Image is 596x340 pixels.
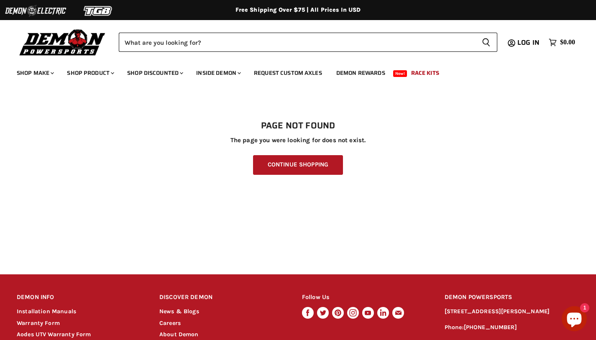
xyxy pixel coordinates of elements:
[67,3,130,19] img: TGB Logo 2
[119,33,475,52] input: Search
[405,64,445,82] a: Race Kits
[17,137,579,144] p: The page you were looking for does not exist.
[10,64,59,82] a: Shop Make
[393,70,407,77] span: New!
[17,308,76,315] a: Installation Manuals
[61,64,119,82] a: Shop Product
[302,288,429,307] h2: Follow Us
[445,288,579,307] h2: DEMON POWERSPORTS
[17,320,60,327] a: Warranty Form
[445,323,579,332] p: Phone:
[159,288,286,307] h2: DISCOVER DEMON
[514,39,545,46] a: Log in
[253,155,343,175] a: Continue Shopping
[464,324,517,331] a: [PHONE_NUMBER]
[190,64,246,82] a: Inside Demon
[17,121,579,131] h1: Page not found
[159,320,181,327] a: Careers
[159,331,199,338] a: About Demon
[4,3,67,19] img: Demon Electric Logo 2
[545,36,579,49] a: $0.00
[10,61,573,82] ul: Main menu
[475,33,497,52] button: Search
[517,37,540,48] span: Log in
[248,64,328,82] a: Request Custom Axles
[559,306,589,333] inbox-online-store-chat: Shopify online store chat
[121,64,188,82] a: Shop Discounted
[560,38,575,46] span: $0.00
[17,331,91,338] a: Aodes UTV Warranty Form
[159,308,199,315] a: News & Blogs
[330,64,391,82] a: Demon Rewards
[119,33,497,52] form: Product
[17,288,143,307] h2: DEMON INFO
[17,27,108,57] img: Demon Powersports
[445,307,579,317] p: [STREET_ADDRESS][PERSON_NAME]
